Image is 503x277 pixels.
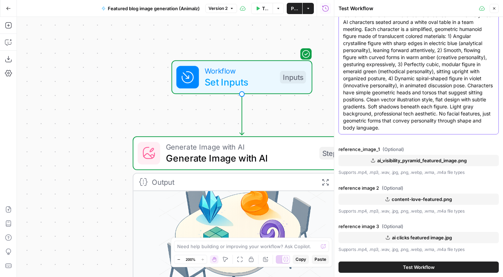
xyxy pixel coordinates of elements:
span: Paste [315,256,326,263]
button: ai clicks featured image.jpg [339,232,499,243]
button: Publish [287,3,302,14]
p: Supports .mp4, .mp3, .wav, .jpg, .png, .webp, .wma, .m4a file types [339,208,499,215]
span: ai clicks featured image.jpg [392,234,452,241]
p: Supports .mp4, .mp3, .wav, .jpg, .png, .webp, .wma, .m4a file types [339,246,499,253]
span: (Optional) [382,223,403,230]
textarea: Isometric view of a minimalist conference room with four stylized AI characters seated around a w... [343,12,494,131]
button: Test Workflow [339,262,499,273]
span: Test Workflow [403,264,435,271]
div: Step 1 [319,147,345,159]
div: WorkflowSet InputsInputs [133,60,351,94]
button: ai_visibility_pyramid_featured_image.png [339,155,499,166]
span: (Optional) [383,146,404,153]
g: Edge from start to step_1 [240,94,244,135]
span: content-love-featured.png [392,196,452,203]
span: Test Workflow [262,5,269,12]
span: Featured blog image generation (Animalz) [108,5,200,12]
span: Set Inputs [205,75,274,89]
div: Output [152,176,312,188]
button: Paste [312,255,329,264]
label: reference image 3 [339,223,499,230]
span: Generate Image with AI [166,141,314,152]
button: Copy [293,255,309,264]
button: Test Workflow [251,3,273,14]
span: ai_visibility_pyramid_featured_image.png [377,157,467,164]
button: Featured blog image generation (Animalz) [97,3,204,14]
span: (Optional) [382,184,403,191]
label: reference_image_1 [339,146,499,153]
button: content-love-featured.png [339,194,499,205]
span: Workflow [205,65,274,76]
div: Inputs [280,71,306,83]
p: Supports .mp4, .mp3, .wav, .jpg, .png, .webp, .wma, .m4a file types [339,169,499,176]
span: Publish [291,5,298,12]
label: reference image 2 [339,184,499,191]
span: Copy [296,256,306,263]
span: Generate Image with AI [166,151,314,165]
span: Version 2 [209,5,228,12]
span: 200% [186,257,195,262]
button: Version 2 [205,4,237,13]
